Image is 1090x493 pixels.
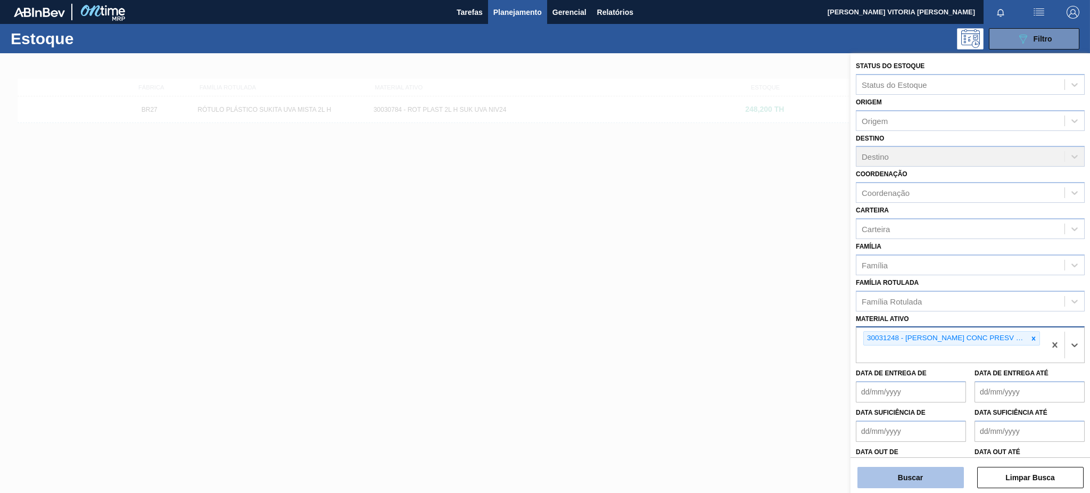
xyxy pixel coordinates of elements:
[11,32,171,45] h1: Estoque
[1033,6,1045,19] img: userActions
[856,135,884,142] label: Destino
[856,421,966,442] input: dd/mm/yyyy
[457,6,483,19] span: Tarefas
[1034,35,1052,43] span: Filtro
[975,381,1085,402] input: dd/mm/yyyy
[862,116,888,125] div: Origem
[957,28,984,50] div: Pogramando: nenhum usuário selecionado
[975,421,1085,442] input: dd/mm/yyyy
[862,224,890,233] div: Carteira
[856,369,927,377] label: Data de Entrega de
[856,243,881,250] label: Família
[856,279,919,286] label: Família Rotulada
[552,6,587,19] span: Gerencial
[975,448,1020,456] label: Data out até
[862,188,910,198] div: Coordenação
[856,315,909,323] label: Material ativo
[856,170,907,178] label: Coordenação
[493,6,542,19] span: Planejamento
[1067,6,1079,19] img: Logout
[597,6,633,19] span: Relatórios
[862,260,888,269] div: Família
[856,409,926,416] label: Data suficiência de
[856,207,889,214] label: Carteira
[864,332,1028,345] div: 30031248 - [PERSON_NAME] CONC PRESV 63 5 KG
[975,409,1047,416] label: Data suficiência até
[14,7,65,17] img: TNhmsLtSVTkK8tSr43FrP2fwEKptu5GPRR3wAAAABJRU5ErkJggg==
[856,62,924,70] label: Status do Estoque
[862,80,927,89] div: Status do Estoque
[989,28,1079,50] button: Filtro
[856,98,882,106] label: Origem
[975,369,1048,377] label: Data de Entrega até
[856,381,966,402] input: dd/mm/yyyy
[856,448,898,456] label: Data out de
[862,297,922,306] div: Família Rotulada
[984,5,1018,20] button: Notificações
